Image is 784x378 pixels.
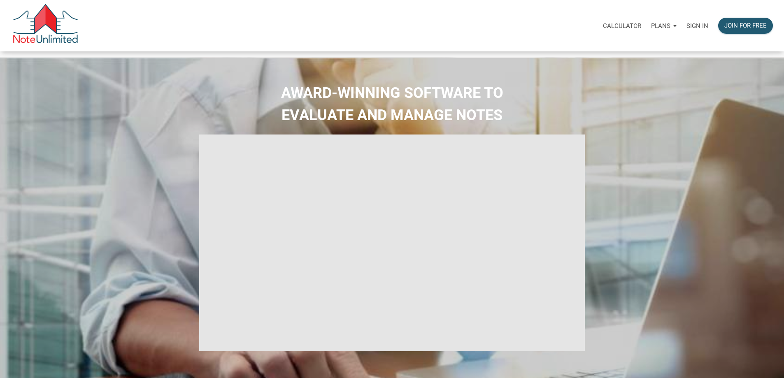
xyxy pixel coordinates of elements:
[598,13,646,39] a: Calculator
[682,13,713,39] a: Sign in
[199,135,585,351] iframe: NoteUnlimited
[718,18,773,34] button: Join for free
[6,82,778,126] h2: AWARD-WINNING SOFTWARE TO EVALUATE AND MANAGE NOTES
[603,22,641,30] p: Calculator
[651,22,670,30] p: Plans
[713,13,778,39] a: Join for free
[724,21,767,30] div: Join for free
[686,22,708,30] p: Sign in
[646,14,682,38] button: Plans
[646,13,682,39] a: Plans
